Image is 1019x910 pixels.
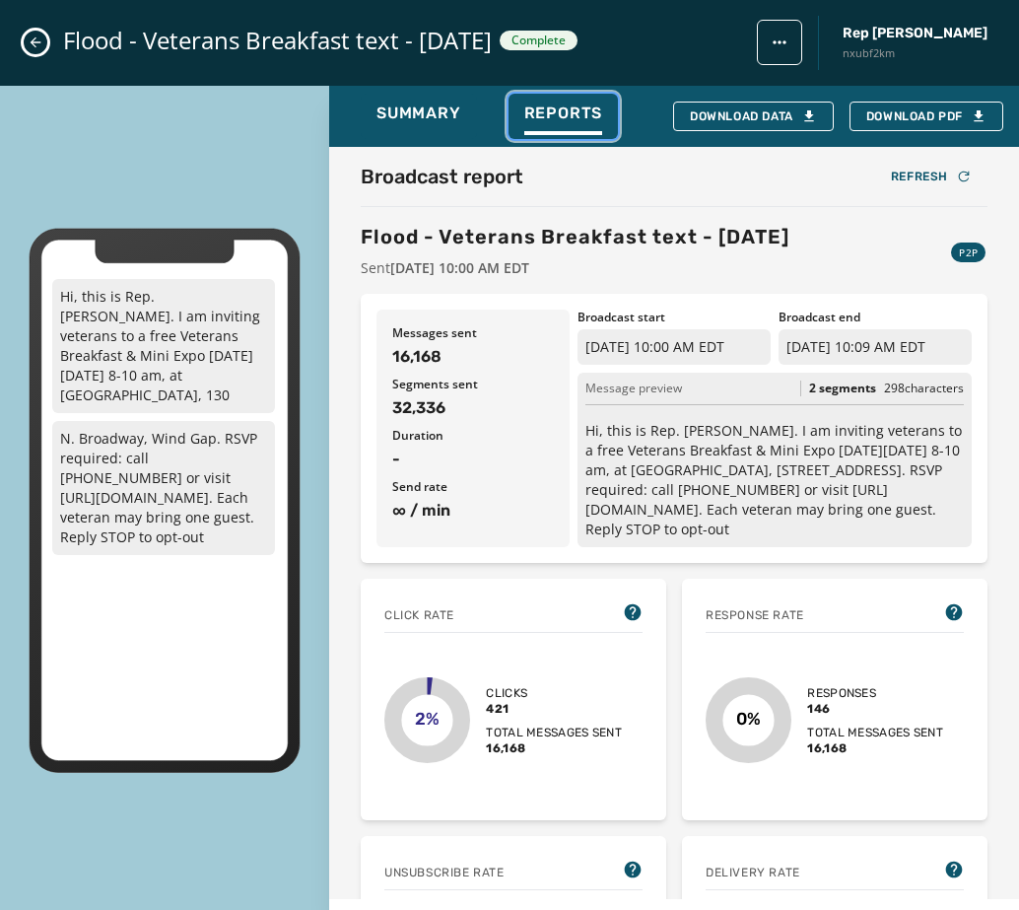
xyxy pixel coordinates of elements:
div: Refresh [891,169,972,184]
button: Summary [361,94,477,139]
span: Clicks [486,685,622,701]
p: [DATE] 10:00 AM EDT [577,329,771,365]
span: ∞ / min [392,499,554,523]
text: 2% [415,709,440,729]
button: Download Data [673,102,834,131]
p: [DATE] 10:09 AM EDT [779,329,972,365]
span: Duration [392,428,554,444]
span: 16,168 [807,740,943,756]
span: Responses [807,685,943,701]
span: Total messages sent [486,725,622,740]
span: 421 [486,701,622,717]
span: Send rate [392,479,554,495]
span: 298 characters [884,380,964,396]
button: broadcast action menu [757,20,802,65]
span: Sent [361,258,789,278]
button: Reports [509,94,619,139]
span: 32,336 [392,396,554,420]
span: Download PDF [866,108,986,124]
span: Summary [376,104,461,123]
span: Delivery Rate [706,865,800,880]
span: 146 [807,701,943,717]
p: Hi, this is Rep. [PERSON_NAME]. I am inviting veterans to a free Veterans Breakfast & Mini Expo [... [585,421,964,539]
span: Broadcast end [779,310,972,325]
span: Unsubscribe Rate [384,865,505,880]
h3: Flood - Veterans Breakfast text - [DATE] [361,223,789,250]
span: [DATE] 10:00 AM EDT [390,258,529,277]
span: - [392,448,554,471]
h2: Broadcast report [361,163,523,190]
span: Complete [511,33,566,48]
span: Reports [524,104,603,123]
div: P2P [951,243,985,262]
span: Broadcast start [577,310,771,325]
text: 0% [736,709,761,729]
span: Segments sent [392,377,554,392]
div: Download Data [690,108,817,124]
span: 2 segments [809,381,876,396]
span: Total messages sent [807,725,943,740]
span: Response rate [706,607,804,623]
span: Click rate [384,607,454,623]
span: Flood - Veterans Breakfast text - [DATE] [63,25,492,56]
span: Message preview [585,381,682,396]
span: Rep [PERSON_NAME] [843,24,987,43]
button: Download PDF [849,102,1003,131]
span: nxubf2km [843,45,987,62]
button: Refresh [875,163,987,190]
span: Messages sent [392,325,554,341]
span: 16,168 [486,740,622,756]
span: 16,168 [392,345,554,369]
